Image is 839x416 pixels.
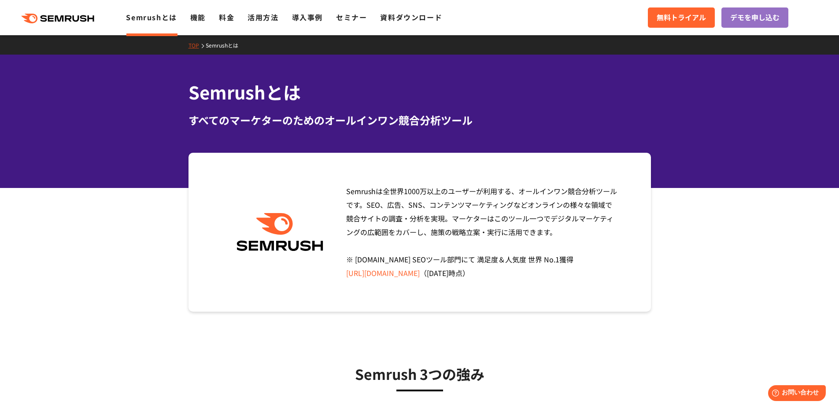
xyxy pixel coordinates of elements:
[730,12,780,23] span: デモを申し込む
[188,79,651,105] h1: Semrushとは
[248,12,278,22] a: 活用方法
[211,363,629,385] h3: Semrush 3つの強み
[126,12,177,22] a: Semrushとは
[188,112,651,128] div: すべてのマーケターのためのオールインワン競合分析ツール
[721,7,788,28] a: デモを申し込む
[336,12,367,22] a: セミナー
[648,7,715,28] a: 無料トライアル
[206,41,245,49] a: Semrushとは
[219,12,234,22] a: 料金
[380,12,442,22] a: 資料ダウンロード
[761,382,829,406] iframe: Help widget launcher
[190,12,206,22] a: 機能
[292,12,323,22] a: 導入事例
[188,41,206,49] a: TOP
[657,12,706,23] span: 無料トライアル
[232,213,328,251] img: Semrush
[346,268,420,278] a: [URL][DOMAIN_NAME]
[346,186,617,278] span: Semrushは全世界1000万以上のユーザーが利用する、オールインワン競合分析ツールです。SEO、広告、SNS、コンテンツマーケティングなどオンラインの様々な領域で競合サイトの調査・分析を実現...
